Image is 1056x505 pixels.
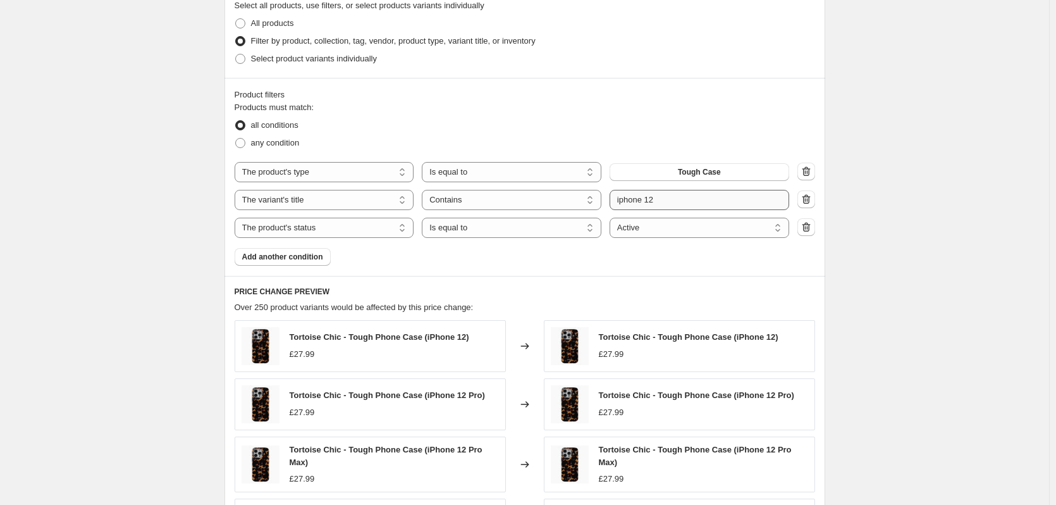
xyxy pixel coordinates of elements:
img: Tough_Case_1_c0c3db26-d2a1-474f-a615-1f864d21dc34_80x.jpg [551,327,589,365]
span: any condition [251,138,300,147]
span: Tortoise Chic - Tough Phone Case (iPhone 12 Pro) [599,390,794,400]
button: Tough Case [610,163,789,181]
span: Tortoise Chic - Tough Phone Case (iPhone 12) [290,332,469,342]
span: £27.99 [290,474,315,483]
span: All products [251,18,294,28]
span: £27.99 [599,474,624,483]
span: Tortoise Chic - Tough Phone Case (iPhone 12) [599,332,778,342]
span: Over 250 product variants would be affected by this price change: [235,302,474,312]
img: Tough_Case_1_c0c3db26-d2a1-474f-a615-1f864d21dc34_80x.jpg [242,446,279,483]
span: Select product variants individually [251,54,377,63]
span: £27.99 [290,408,315,417]
span: Tough Case [678,167,721,177]
h6: PRICE CHANGE PREVIEW [235,287,815,297]
span: £27.99 [599,408,624,417]
span: Tortoise Chic - Tough Phone Case (iPhone 12 Pro Max) [599,445,792,467]
span: Select all products, use filters, or select products variants individually [235,1,484,10]
span: Filter by product, collection, tag, vendor, product type, variant title, or inventory [251,36,536,46]
img: Tough_Case_1_c0c3db26-d2a1-474f-a615-1f864d21dc34_80x.jpg [242,327,279,365]
span: £27.99 [290,349,315,359]
button: Add another condition [235,248,331,266]
img: Tough_Case_1_c0c3db26-d2a1-474f-a615-1f864d21dc34_80x.jpg [242,385,279,423]
span: all conditions [251,120,298,130]
img: Tough_Case_1_c0c3db26-d2a1-474f-a615-1f864d21dc34_80x.jpg [551,385,589,423]
div: Product filters [235,89,815,101]
img: Tough_Case_1_c0c3db26-d2a1-474f-a615-1f864d21dc34_80x.jpg [551,446,589,483]
span: Tortoise Chic - Tough Phone Case (iPhone 12 Pro Max) [290,445,482,467]
span: Add another condition [242,252,323,262]
span: Products must match: [235,103,314,112]
span: Tortoise Chic - Tough Phone Case (iPhone 12 Pro) [290,390,485,400]
span: £27.99 [599,349,624,359]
